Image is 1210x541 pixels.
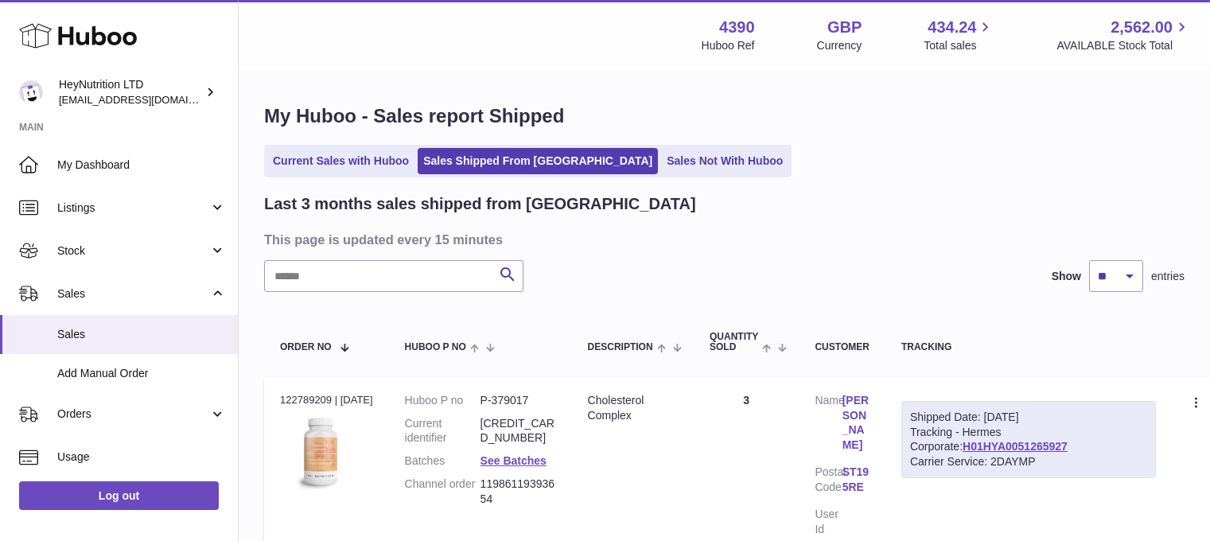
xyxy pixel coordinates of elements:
[588,342,653,352] span: Description
[901,342,1157,352] div: Tracking
[901,401,1157,479] div: Tracking - Hermes Corporate:
[910,410,1148,425] div: Shipped Date: [DATE]
[267,148,414,174] a: Current Sales with Huboo
[924,17,994,53] a: 434.24 Total sales
[480,393,556,408] dd: P-379017
[1052,269,1081,284] label: Show
[405,453,480,469] dt: Batches
[405,342,466,352] span: Huboo P no
[719,17,755,38] strong: 4390
[19,80,43,104] img: info@heynutrition.com
[480,454,547,467] a: See Batches
[57,450,226,465] span: Usage
[815,342,869,352] div: Customer
[264,103,1185,129] h1: My Huboo - Sales report Shipped
[280,412,360,492] img: 43901725566350.jpg
[827,17,862,38] strong: GBP
[817,38,862,53] div: Currency
[59,77,202,107] div: HeyNutrition LTD
[264,193,696,215] h2: Last 3 months sales shipped from [GEOGRAPHIC_DATA]
[963,440,1068,453] a: H01HYA0051265927
[710,332,758,352] span: Quantity Sold
[57,158,226,173] span: My Dashboard
[1151,269,1185,284] span: entries
[910,454,1148,469] div: Carrier Service: 2DAYMP
[57,286,209,302] span: Sales
[588,393,678,423] div: Cholesterol Complex
[57,200,209,216] span: Listings
[842,465,870,495] a: ST19 5RE
[59,93,234,106] span: [EMAIL_ADDRESS][DOMAIN_NAME]
[702,38,755,53] div: Huboo Ref
[480,477,556,507] dd: 11986119393654
[19,481,219,510] a: Log out
[815,465,842,499] dt: Postal Code
[928,17,976,38] span: 434.24
[405,477,480,507] dt: Channel order
[264,231,1181,248] h3: This page is updated every 15 minutes
[1111,17,1173,38] span: 2,562.00
[842,393,870,453] a: [PERSON_NAME]
[57,243,209,259] span: Stock
[280,342,332,352] span: Order No
[405,416,480,446] dt: Current identifier
[661,148,788,174] a: Sales Not With Huboo
[57,407,209,422] span: Orders
[480,416,556,446] dd: [CREDIT_CARD_NUMBER]
[405,393,480,408] dt: Huboo P no
[815,507,842,537] dt: User Id
[1056,17,1191,53] a: 2,562.00 AVAILABLE Stock Total
[418,148,658,174] a: Sales Shipped From [GEOGRAPHIC_DATA]
[280,393,373,407] div: 122789209 | [DATE]
[924,38,994,53] span: Total sales
[815,393,842,457] dt: Name
[57,366,226,381] span: Add Manual Order
[57,327,226,342] span: Sales
[1056,38,1191,53] span: AVAILABLE Stock Total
